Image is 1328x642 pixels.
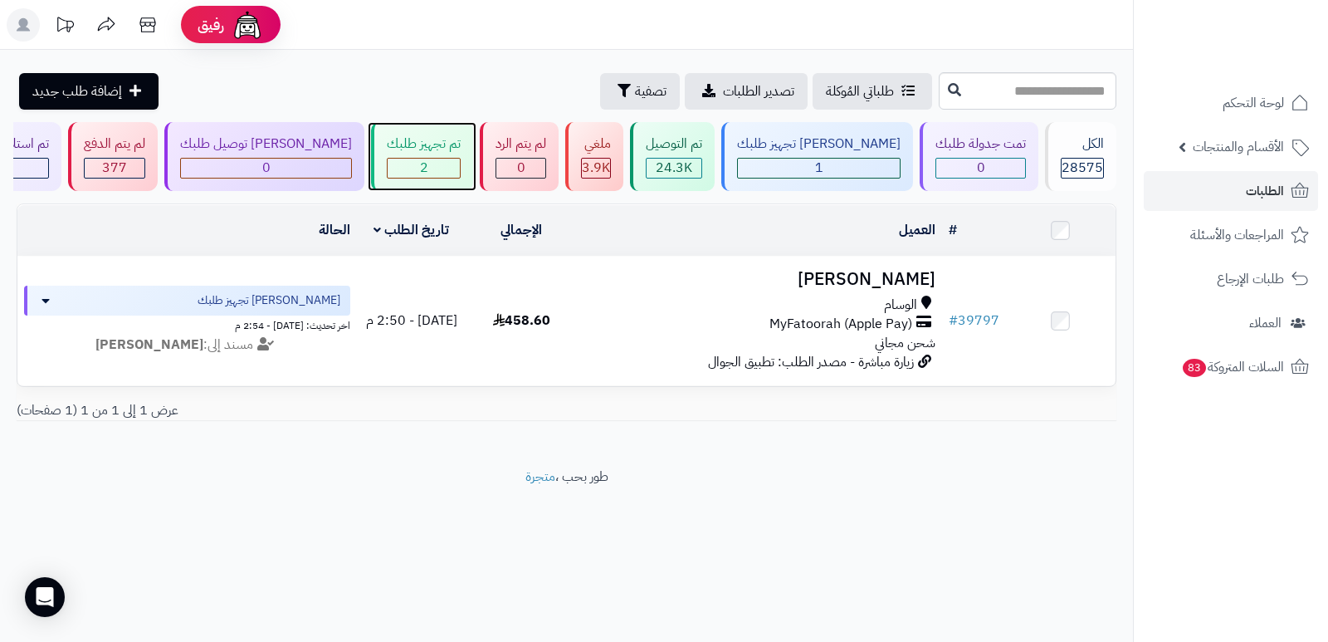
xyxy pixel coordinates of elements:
span: 2 [420,158,428,178]
div: 24314 [647,159,701,178]
a: لم يتم الرد 0 [476,122,562,191]
button: تصفية [600,73,680,110]
div: 3881 [582,159,610,178]
a: تحديثات المنصة [44,8,85,46]
a: إضافة طلب جديد [19,73,159,110]
a: المراجعات والأسئلة [1144,215,1318,255]
a: تم التوصيل 24.3K [627,122,718,191]
div: تمت جدولة طلبك [935,135,1026,154]
a: [PERSON_NAME] توصيل طلبك 0 [161,122,368,191]
a: تاريخ الطلب [373,220,449,240]
a: [PERSON_NAME] تجهيز طلبك 1 [718,122,916,191]
span: [DATE] - 2:50 م [366,311,457,331]
span: # [949,311,958,331]
span: 0 [517,158,525,178]
a: طلباتي المُوكلة [813,73,932,110]
span: الوسام [884,296,917,315]
span: تصدير الطلبات [723,81,794,101]
a: السلات المتروكة83 [1144,347,1318,387]
span: 3.9K [582,158,610,178]
div: لم يتم الرد [496,135,546,154]
span: 28575 [1062,158,1103,178]
div: لم يتم الدفع [84,135,145,154]
a: الكل28575 [1042,122,1120,191]
span: زيارة مباشرة - مصدر الطلب: تطبيق الجوال [708,352,914,372]
img: ai-face.png [231,8,264,42]
strong: [PERSON_NAME] [95,335,203,355]
img: logo-2.png [1215,47,1312,81]
a: لم يتم الدفع 377 [65,122,161,191]
span: العملاء [1249,311,1282,335]
div: 1 [738,159,900,178]
div: Open Intercom Messenger [25,577,65,617]
div: 0 [496,159,545,178]
span: تصفية [635,81,666,101]
a: العملاء [1144,303,1318,343]
span: 0 [262,158,271,178]
a: الطلبات [1144,171,1318,211]
h3: [PERSON_NAME] [583,270,935,289]
div: عرض 1 إلى 1 من 1 (1 صفحات) [4,401,567,420]
span: إضافة طلب جديد [32,81,122,101]
a: لوحة التحكم [1144,83,1318,123]
div: 377 [85,159,144,178]
div: [PERSON_NAME] توصيل طلبك [180,135,352,154]
a: العميل [899,220,935,240]
div: اخر تحديث: [DATE] - 2:54 م [24,316,350,333]
div: [PERSON_NAME] تجهيز طلبك [737,135,901,154]
a: متجرة [525,467,555,487]
a: الإجمالي [500,220,542,240]
span: طلباتي المُوكلة [826,81,894,101]
span: شحن مجاني [875,333,935,353]
div: مسند إلى: [12,336,363,355]
span: 458.60 [493,311,550,331]
div: 0 [936,159,1025,178]
div: تم تجهيز طلبك [387,135,461,154]
a: ملغي 3.9K [562,122,627,191]
a: # [949,220,957,240]
span: الأقسام والمنتجات [1193,135,1284,159]
span: MyFatoorah (Apple Pay) [769,315,912,334]
span: الطلبات [1246,179,1284,203]
span: طلبات الإرجاع [1217,267,1284,291]
div: ملغي [581,135,611,154]
span: لوحة التحكم [1223,91,1284,115]
span: [PERSON_NAME] تجهيز طلبك [198,292,340,309]
span: 24.3K [656,158,692,178]
a: الحالة [319,220,350,240]
a: #39797 [949,311,999,331]
span: السلات المتروكة [1181,355,1284,379]
div: تم التوصيل [646,135,702,154]
span: 1 [815,158,823,178]
div: الكل [1061,135,1104,154]
a: تمت جدولة طلبك 0 [916,122,1042,191]
span: 0 [977,158,985,178]
a: طلبات الإرجاع [1144,259,1318,299]
div: 2 [388,159,460,178]
a: تصدير الطلبات [685,73,808,110]
span: المراجعات والأسئلة [1190,223,1284,247]
a: تم تجهيز طلبك 2 [368,122,476,191]
span: 377 [102,158,127,178]
div: 0 [181,159,351,178]
span: 83 [1183,359,1206,377]
span: رفيق [198,15,224,35]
